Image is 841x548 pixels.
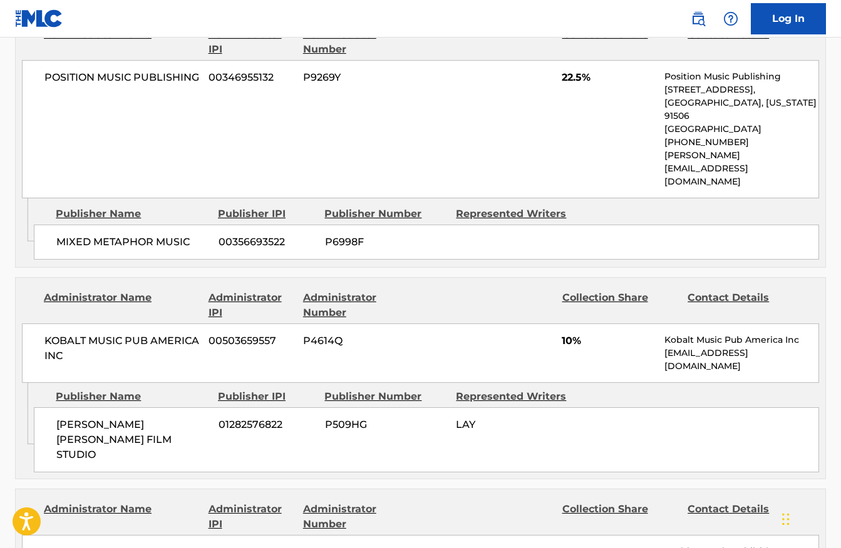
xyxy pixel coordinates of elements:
[562,70,654,85] span: 22.5%
[562,290,679,320] div: Collection Share
[664,96,818,123] p: [GEOGRAPHIC_DATA], [US_STATE] 91506
[209,502,294,532] div: Administrator IPI
[209,70,294,85] span: 00346955132
[209,333,294,348] span: 00503659557
[751,3,826,34] a: Log In
[56,206,209,221] div: Publisher Name
[218,206,315,221] div: Publisher IPI
[688,502,804,532] div: Contact Details
[688,290,804,320] div: Contact Details
[562,502,679,532] div: Collection Share
[664,123,818,136] p: [GEOGRAPHIC_DATA]
[688,27,804,57] div: Contact Details
[44,333,199,363] span: KOBALT MUSIC PUB AMERICA INC
[303,27,420,57] div: Administrator Number
[56,389,209,404] div: Publisher Name
[325,235,447,250] span: P6998F
[44,502,199,532] div: Administrator Name
[562,333,654,348] span: 10%
[782,500,790,538] div: Drag
[303,290,420,320] div: Administrator Number
[209,290,294,320] div: Administrator IPI
[664,136,818,149] p: [PHONE_NUMBER]
[686,6,711,31] a: Public Search
[718,6,743,31] div: Help
[303,502,420,532] div: Administrator Number
[723,11,738,26] img: help
[664,149,818,188] p: [PERSON_NAME][EMAIL_ADDRESS][DOMAIN_NAME]
[44,27,199,57] div: Administrator Name
[456,206,578,221] div: Represented Writers
[664,347,818,373] p: [EMAIL_ADDRESS][DOMAIN_NAME]
[218,389,315,404] div: Publisher IPI
[664,333,818,347] p: Kobalt Music Pub America Inc
[219,235,316,250] span: 00356693522
[456,389,578,404] div: Represented Writers
[456,419,475,430] span: LAY
[324,206,446,221] div: Publisher Number
[15,9,63,28] img: MLC Logo
[691,11,706,26] img: search
[56,417,209,462] span: [PERSON_NAME] [PERSON_NAME] FILM STUDIO
[44,290,199,320] div: Administrator Name
[219,417,316,432] span: 01282576822
[303,333,419,348] span: P4614Q
[325,417,447,432] span: P509HG
[664,70,818,83] p: Position Music Publishing
[778,488,841,548] iframe: Chat Widget
[664,83,818,96] p: [STREET_ADDRESS],
[562,27,679,57] div: Collection Share
[56,235,209,250] span: MIXED METAPHOR MUSIC
[303,70,419,85] span: P9269Y
[324,389,446,404] div: Publisher Number
[44,70,199,85] span: POSITION MUSIC PUBLISHING
[209,27,294,57] div: Administrator IPI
